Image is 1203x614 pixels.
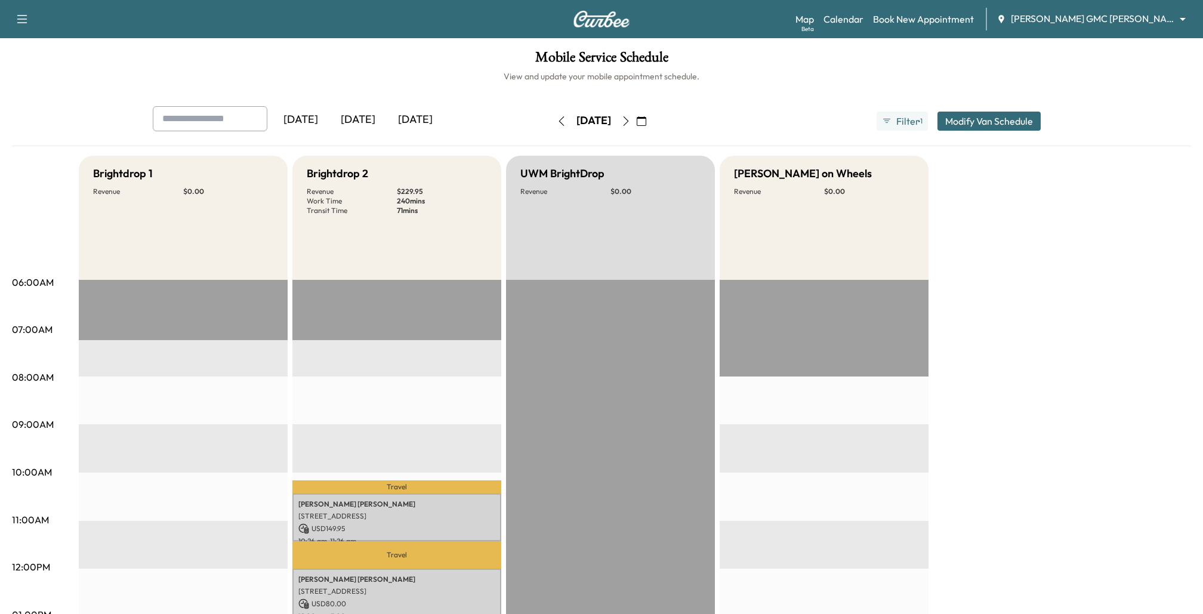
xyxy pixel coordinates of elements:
p: $ 229.95 [397,187,487,196]
a: Calendar [823,12,863,26]
h6: View and update your mobile appointment schedule. [12,70,1191,82]
p: Revenue [734,187,824,196]
h5: UWM BrightDrop [520,165,604,182]
div: [DATE] [272,106,329,134]
img: Curbee Logo [573,11,630,27]
p: Revenue [93,187,183,196]
p: 240 mins [397,196,487,206]
p: 09:00AM [12,417,54,431]
span: ● [918,118,920,124]
p: Revenue [307,187,397,196]
span: Filter [896,114,918,128]
p: Travel [292,541,501,569]
p: 12:00PM [12,560,50,574]
button: Filter●1 [877,112,928,131]
p: $ 0.00 [610,187,701,196]
p: Work Time [307,196,397,206]
p: 71 mins [397,206,487,215]
p: USD 149.95 [298,523,495,534]
h5: Brightdrop 1 [93,165,153,182]
a: MapBeta [795,12,814,26]
p: [STREET_ADDRESS] [298,511,495,521]
h5: [PERSON_NAME] on Wheels [734,165,872,182]
p: [PERSON_NAME] [PERSON_NAME] [298,499,495,509]
p: $ 0.00 [183,187,273,196]
h1: Mobile Service Schedule [12,50,1191,70]
p: Transit Time [307,206,397,215]
p: 11:00AM [12,513,49,527]
p: 06:00AM [12,275,54,289]
button: Modify Van Schedule [937,112,1041,131]
div: [DATE] [576,113,611,128]
div: [DATE] [329,106,387,134]
div: Beta [801,24,814,33]
p: 10:00AM [12,465,52,479]
p: 07:00AM [12,322,53,337]
p: Travel [292,480,501,493]
h5: Brightdrop 2 [307,165,368,182]
p: USD 80.00 [298,598,495,609]
p: Revenue [520,187,610,196]
span: 1 [920,116,923,126]
p: $ 0.00 [824,187,914,196]
p: [STREET_ADDRESS] [298,587,495,596]
a: Book New Appointment [873,12,974,26]
span: [PERSON_NAME] GMC [PERSON_NAME] [1011,12,1174,26]
p: 08:00AM [12,370,54,384]
p: [PERSON_NAME] [PERSON_NAME] [298,575,495,584]
p: 10:26 am - 11:26 am [298,536,495,546]
div: [DATE] [387,106,444,134]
